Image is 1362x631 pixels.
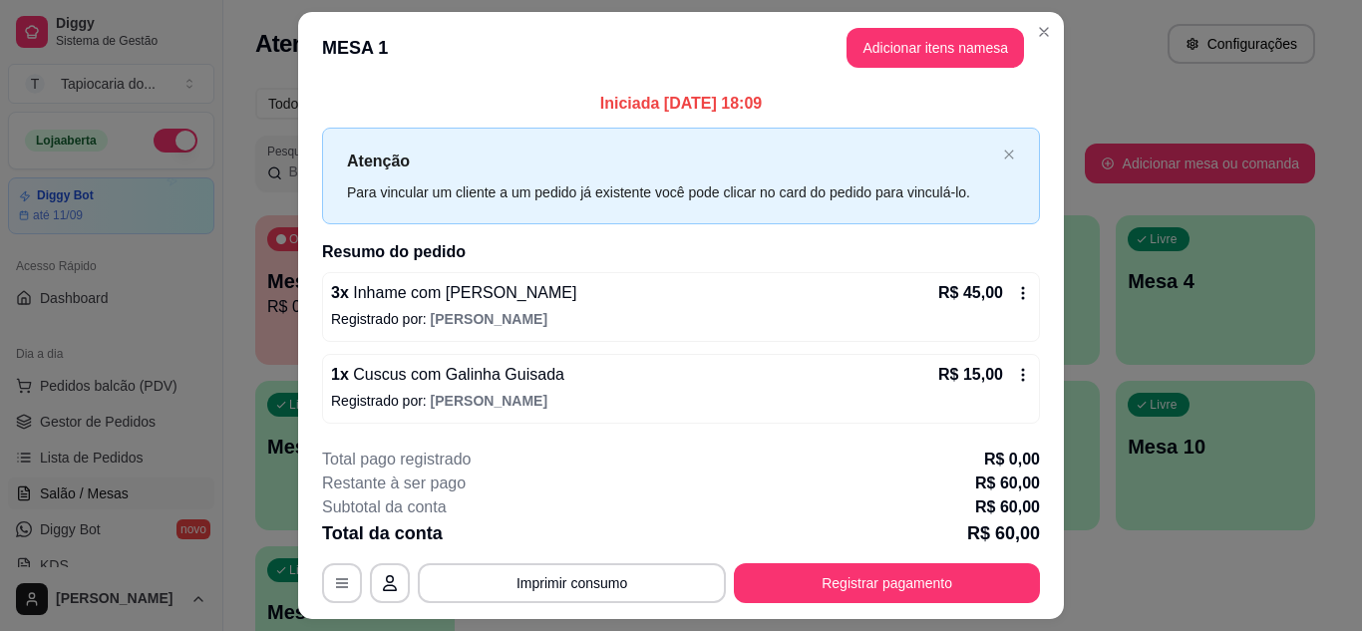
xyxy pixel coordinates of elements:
[431,311,547,327] span: [PERSON_NAME]
[347,149,995,173] p: Atenção
[967,519,1040,547] p: R$ 60,00
[1003,149,1015,161] button: close
[347,181,995,203] div: Para vincular um cliente a um pedido já existente você pode clicar no card do pedido para vinculá...
[349,284,577,301] span: Inhame com [PERSON_NAME]
[1028,16,1060,48] button: Close
[331,391,1031,411] p: Registrado por:
[322,495,447,519] p: Subtotal da conta
[331,281,576,305] p: 3 x
[431,393,547,409] span: [PERSON_NAME]
[349,366,564,383] span: Cuscus com Galinha Guisada
[975,472,1040,495] p: R$ 60,00
[322,472,466,495] p: Restante à ser pago
[322,519,443,547] p: Total da conta
[734,563,1040,603] button: Registrar pagamento
[322,448,471,472] p: Total pago registrado
[322,92,1040,116] p: Iniciada [DATE] 18:09
[331,363,564,387] p: 1 x
[938,363,1003,387] p: R$ 15,00
[418,563,726,603] button: Imprimir consumo
[322,240,1040,264] h2: Resumo do pedido
[984,448,1040,472] p: R$ 0,00
[975,495,1040,519] p: R$ 60,00
[1003,149,1015,160] span: close
[938,281,1003,305] p: R$ 45,00
[298,12,1064,84] header: MESA 1
[847,28,1024,68] button: Adicionar itens namesa
[331,309,1031,329] p: Registrado por:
